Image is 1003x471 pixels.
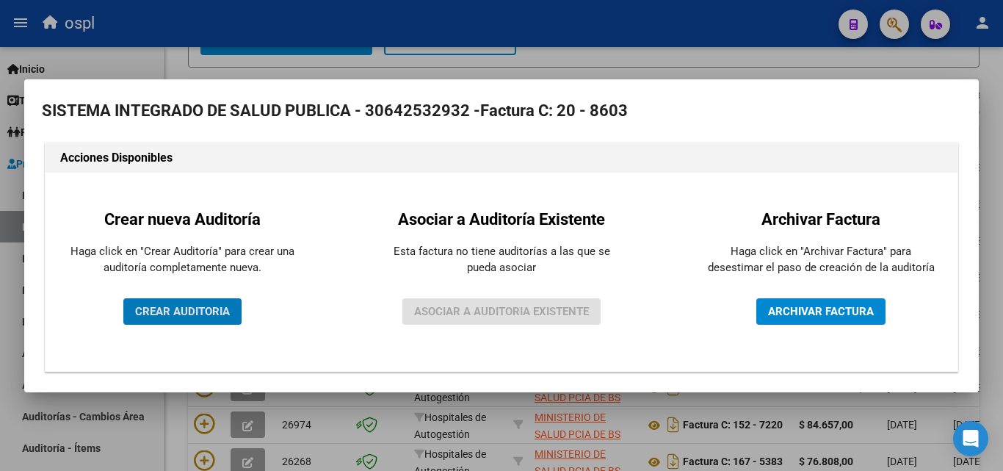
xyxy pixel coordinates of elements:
strong: Factura C: 20 - 8603 [480,101,628,120]
h2: Archivar Factura [707,207,935,231]
h2: SISTEMA INTEGRADO DE SALUD PUBLICA - 30642532932 - [42,97,961,125]
div: Open Intercom Messenger [953,421,988,456]
span: CREAR AUDITORIA [135,305,230,318]
button: ARCHIVAR FACTURA [756,298,886,325]
h2: Asociar a Auditoría Existente [388,207,615,231]
p: Haga click en "Archivar Factura" para desestimar el paso de creación de la auditoría [707,243,935,276]
p: Haga click en "Crear Auditoría" para crear una auditoría completamente nueva. [68,243,296,276]
p: Esta factura no tiene auditorías a las que se pueda asociar [388,243,615,276]
button: CREAR AUDITORIA [123,298,242,325]
span: ASOCIAR A AUDITORIA EXISTENTE [414,305,589,318]
h2: Crear nueva Auditoría [68,207,296,231]
h1: Acciones Disponibles [60,149,943,167]
span: ARCHIVAR FACTURA [768,305,874,318]
button: ASOCIAR A AUDITORIA EXISTENTE [402,298,601,325]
